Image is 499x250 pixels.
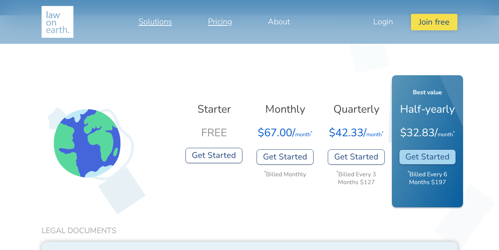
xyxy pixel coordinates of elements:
[366,131,384,138] span: month
[42,6,73,38] img: Making legal services accessible to everyone, anywhere, anytime
[397,87,457,98] p: Best value
[397,168,457,189] p: Billed Every 6 Months $197
[326,104,386,115] p: Quarterly
[190,13,250,31] a: Pricing
[326,168,386,189] p: Billed Every 3 Months $127
[184,121,244,145] p: FREE
[335,19,403,87] img: diamond_129129.svg
[326,121,386,146] p: $42.33/
[438,131,455,138] span: month
[397,121,457,146] p: $32.83/
[328,149,385,165] button: Get Started
[399,149,456,165] button: Get Started
[355,13,411,31] a: Login
[121,13,190,31] a: Solutions
[397,104,457,115] p: Half-yearly
[295,131,312,138] span: month
[185,148,242,163] a: Get Started
[42,102,134,180] img: globe.png
[255,104,315,115] p: Monthly
[411,14,457,30] button: Join free
[255,168,315,182] p: Billed Monthly
[250,13,308,31] a: About
[42,225,457,236] p: Legal Documents
[257,149,314,165] button: Get Started
[255,121,315,146] p: $67.00/
[184,104,244,115] p: Starter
